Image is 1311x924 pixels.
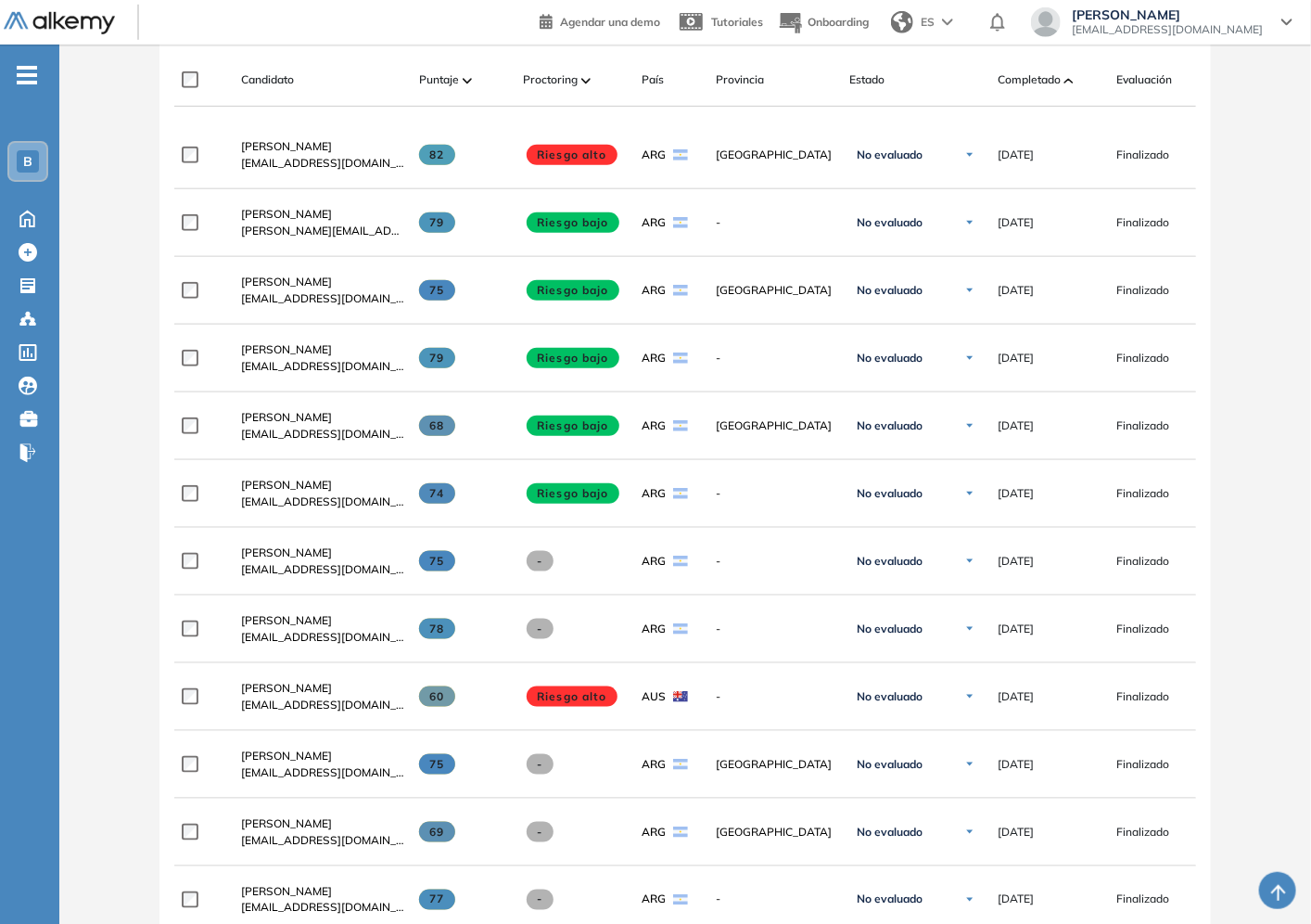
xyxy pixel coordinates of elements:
[419,280,455,301] span: 75
[998,350,1034,366] span: [DATE]
[419,483,455,504] span: 74
[642,417,666,434] span: ARG
[716,417,834,434] span: [GEOGRAPHIC_DATA]
[241,681,332,695] span: [PERSON_NAME]
[241,545,332,559] span: [PERSON_NAME]
[642,621,666,637] span: ARG
[241,275,332,289] span: [PERSON_NAME]
[1064,78,1074,83] img: [missing "en.ARROW_ALT" translation]
[241,494,404,510] span: [EMAIL_ADDRESS][DOMAIN_NAME]
[241,697,404,713] span: [EMAIL_ADDRESS][DOMAIN_NAME]
[857,892,923,907] span: No evaluado
[419,890,455,910] span: 77
[857,757,923,772] span: No evaluado
[241,900,404,917] span: [EMAIL_ADDRESS][DOMAIN_NAME]
[241,832,404,849] span: [EMAIL_ADDRESS][DOMAIN_NAME]
[1116,147,1169,163] span: Finalizado
[241,139,332,153] span: [PERSON_NAME]
[716,756,834,773] span: [GEOGRAPHIC_DATA]
[241,545,404,561] a: [PERSON_NAME]
[1116,553,1169,570] span: Finalizado
[857,486,923,501] span: No evaluado
[527,619,554,639] span: -
[673,420,688,431] img: ARG
[711,15,763,29] span: Tutoriales
[642,756,666,773] span: ARG
[857,554,923,569] span: No evaluado
[642,282,666,299] span: ARG
[241,478,332,492] span: [PERSON_NAME]
[942,19,953,26] img: arrow
[1116,350,1169,366] span: Finalizado
[527,890,554,910] span: -
[998,214,1034,231] span: [DATE]
[673,827,688,838] img: ARG
[1116,417,1169,434] span: Finalizado
[857,283,923,298] span: No evaluado
[241,290,404,307] span: [EMAIL_ADDRESS][DOMAIN_NAME]
[716,688,834,705] span: -
[716,892,834,908] span: -
[419,754,455,775] span: 75
[419,619,455,639] span: 78
[778,3,869,43] button: Onboarding
[673,353,688,364] img: ARG
[1116,485,1169,502] span: Finalizado
[998,824,1034,841] span: [DATE]
[673,691,688,702] img: AUS
[964,827,975,838] img: Ícono de flecha
[964,488,975,499] img: Ícono de flecha
[964,217,975,228] img: Ícono de flecha
[241,207,332,221] span: [PERSON_NAME]
[241,206,404,223] a: [PERSON_NAME]
[716,282,834,299] span: [GEOGRAPHIC_DATA]
[998,621,1034,637] span: [DATE]
[1116,621,1169,637] span: Finalizado
[964,353,975,364] img: Ícono de flecha
[998,282,1034,299] span: [DATE]
[241,71,294,88] span: Candidato
[419,822,455,842] span: 69
[857,622,923,636] span: No evaluado
[241,883,404,900] a: [PERSON_NAME]
[527,483,619,504] span: Riesgo bajo
[1116,688,1169,705] span: Finalizado
[241,410,332,424] span: [PERSON_NAME]
[527,416,619,436] span: Riesgo bajo
[857,215,923,230] span: No evaluado
[642,892,666,908] span: ARG
[419,416,455,436] span: 68
[1116,892,1169,908] span: Finalizado
[241,426,404,443] span: [EMAIL_ADDRESS][DOMAIN_NAME]
[642,688,666,705] span: AUS
[241,409,404,426] a: [PERSON_NAME]
[241,138,404,155] a: [PERSON_NAME]
[1116,756,1169,773] span: Finalizado
[241,629,404,646] span: [EMAIL_ADDRESS][DOMAIN_NAME]
[527,754,554,775] span: -
[857,825,923,840] span: No evaluado
[716,71,764,88] span: Provincia
[998,756,1034,773] span: [DATE]
[1072,7,1263,22] span: [PERSON_NAME]
[673,285,688,296] img: ARG
[241,815,404,832] a: [PERSON_NAME]
[527,145,617,165] span: Riesgo alto
[527,551,554,571] span: -
[891,11,913,33] img: world
[642,214,666,231] span: ARG
[964,691,975,702] img: Ícono de flecha
[241,342,332,356] span: [PERSON_NAME]
[964,623,975,635] img: Ícono de flecha
[964,759,975,770] img: Ícono de flecha
[241,358,404,375] span: [EMAIL_ADDRESS][DOMAIN_NAME]
[527,822,554,842] span: -
[540,9,660,32] a: Agendar una demo
[241,613,332,627] span: [PERSON_NAME]
[673,217,688,228] img: ARG
[527,687,617,707] span: Riesgo alto
[419,212,455,233] span: 79
[241,223,404,239] span: [PERSON_NAME][EMAIL_ADDRESS][PERSON_NAME][DOMAIN_NAME]
[716,350,834,366] span: -
[642,147,666,163] span: ARG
